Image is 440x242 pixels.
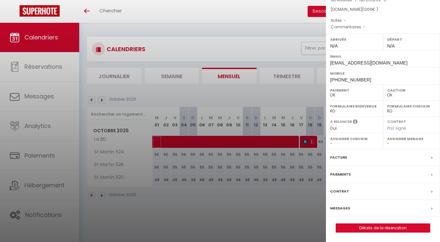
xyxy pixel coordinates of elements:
[330,70,436,77] label: Mobile
[330,205,350,212] label: Messages
[353,119,358,126] i: Sélectionner OUI si vous souhaiter envoyer les séquences de messages post-checkout
[5,3,25,22] button: Ouvrir le widget de chat LiveChat
[336,224,430,232] a: Détails de la réservation
[387,135,436,142] label: Assigner Menage
[331,24,435,30] p: Commentaires :
[362,7,378,12] span: ( € )
[330,60,407,65] span: [EMAIL_ADDRESS][DOMAIN_NAME]
[387,36,436,43] label: Départ
[330,135,379,142] label: Assigner Checkin
[330,36,379,43] label: Arrivée
[330,171,351,178] label: Paiements
[331,7,435,13] div: [DOMAIN_NAME]
[387,119,406,123] label: Contrat
[344,18,346,23] span: -
[387,43,395,49] span: N/A
[330,53,436,60] label: Email
[330,103,379,109] label: Formulaire Bienvenue
[363,7,372,12] span: 1266
[387,125,406,131] span: Pas signé
[330,77,371,82] span: [PHONE_NUMBER]
[331,17,435,24] p: Notes :
[387,87,436,93] label: Caution
[330,188,349,195] label: Contrat
[387,103,436,109] label: Formulaire Checkin
[330,119,352,124] label: A relancer
[363,24,365,30] span: -
[330,87,379,93] label: Paiement
[412,213,435,237] iframe: Chat
[336,223,430,233] button: Détails de la réservation
[330,154,347,161] label: Facture
[330,43,338,49] span: N/A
